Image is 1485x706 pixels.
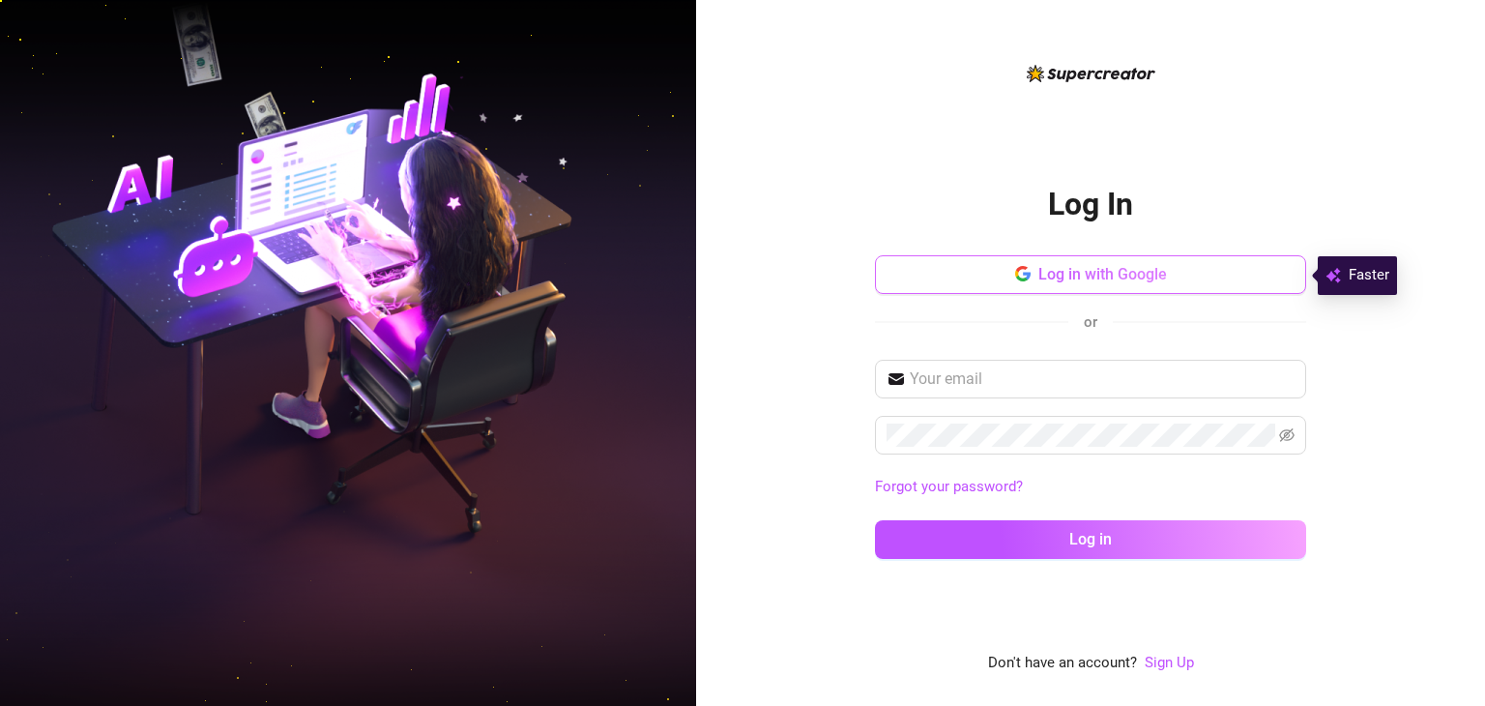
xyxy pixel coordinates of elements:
[875,476,1306,499] a: Forgot your password?
[875,520,1306,559] button: Log in
[875,255,1306,294] button: Log in with Google
[1069,530,1112,548] span: Log in
[1084,313,1097,331] span: or
[988,652,1137,675] span: Don't have an account?
[1145,652,1194,675] a: Sign Up
[910,368,1295,391] input: Your email
[875,478,1023,495] a: Forgot your password?
[1038,265,1167,283] span: Log in with Google
[1325,264,1341,287] img: svg%3e
[1279,427,1295,443] span: eye-invisible
[1145,654,1194,671] a: Sign Up
[1027,65,1155,82] img: logo-BBDzfeDw.svg
[1349,264,1389,287] span: Faster
[1048,185,1133,224] h2: Log In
